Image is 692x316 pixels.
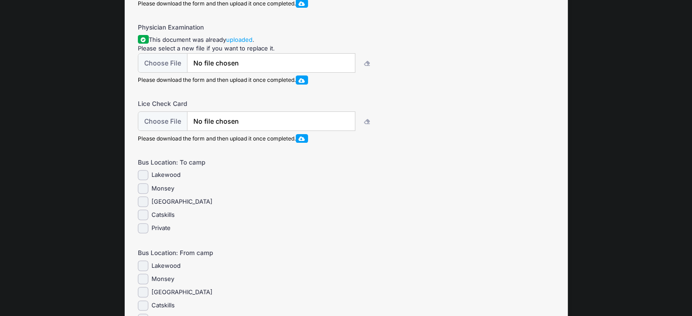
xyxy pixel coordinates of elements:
label: [GEOGRAPHIC_DATA] [152,288,212,297]
div: Please download the form and then upload it once completed. [138,134,381,143]
label: [GEOGRAPHIC_DATA] [152,197,212,206]
label: Monsey [152,184,174,193]
div: This document was already . Please select a new file if you want to replace it. [138,35,381,53]
label: Lakewood [152,261,181,271]
label: Catskills [152,301,175,310]
label: Monsey [152,275,174,284]
label: Bus Location: From camp [138,248,277,257]
label: Lakewood [152,171,181,180]
label: Catskills [152,211,175,220]
label: Lice Check Card [138,99,277,108]
a: uploaded [226,36,253,43]
label: Private [152,224,171,233]
label: Bus Location: To camp [138,158,277,167]
label: Physician Examination [138,23,277,32]
div: Please download the form and then upload it once completed. [138,75,381,84]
